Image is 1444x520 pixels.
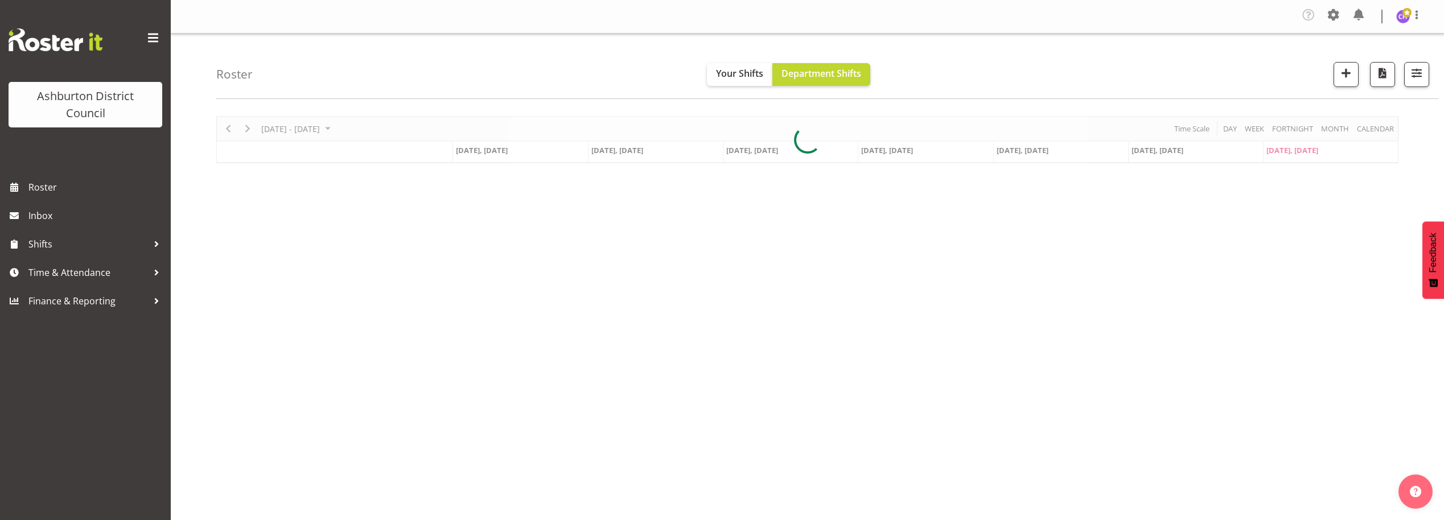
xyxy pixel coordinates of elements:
button: Filter Shifts [1404,62,1429,87]
span: Finance & Reporting [28,292,148,309]
span: Roster [28,179,165,196]
button: Your Shifts [707,63,772,86]
span: Feedback [1428,233,1438,273]
button: Add a new shift [1334,62,1359,87]
span: Shifts [28,236,148,253]
div: Ashburton District Council [20,88,151,122]
img: chalotter-hydes5348.jpg [1396,10,1410,23]
img: Rosterit website logo [9,28,102,51]
span: Inbox [28,207,165,224]
button: Feedback - Show survey [1422,221,1444,299]
span: Time & Attendance [28,264,148,281]
button: Download a PDF of the roster according to the set date range. [1370,62,1395,87]
span: Your Shifts [716,67,763,80]
span: Department Shifts [781,67,861,80]
button: Department Shifts [772,63,870,86]
h4: Roster [216,68,253,81]
img: help-xxl-2.png [1410,486,1421,497]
